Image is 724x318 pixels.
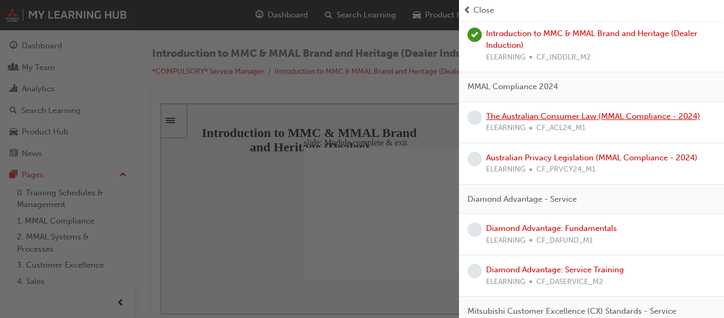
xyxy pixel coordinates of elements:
[490,176,533,211] div: misc controls
[486,153,697,162] a: Australian Privacy Legislation (MMAL Compliance - 2024)
[536,235,593,247] span: CF_DAFUND_M1
[486,122,525,134] span: ELEARNING
[467,81,558,93] span: MMAL Compliance 2024
[486,29,697,50] a: Introduction to MMC & MMAL Brand and Heritage (Dealer Induction)
[486,111,700,121] a: The Australian Consumer Law (MMAL Compliance - 2024)
[486,276,525,288] span: ELEARNING
[497,199,565,207] input: volume
[463,4,720,16] button: prev-iconClose
[486,265,624,274] a: Diamond Advantage: Service Training
[486,224,617,233] a: Diamond Advantage: Fundamentals
[341,14,387,22] span: Navigation tips
[536,164,596,176] span: CF_PRVCY24_M1
[467,28,482,42] span: learningRecordVerb_PASS-icon
[329,12,399,24] button: Navigation tips
[486,51,525,64] span: ELEARNING
[486,164,525,176] span: ELEARNING
[481,12,533,24] button: Disclaimer
[473,4,494,16] span: Close
[467,222,482,237] span: learningRecordVerb_NONE-icon
[536,51,591,64] span: CF_INDDLR_M2
[467,110,482,125] span: learningRecordVerb_NONE-icon
[486,235,525,247] span: ELEARNING
[536,276,603,288] span: CF_DASERVICE_M2
[496,185,513,197] button: Mute (Ctrl+Alt+M)
[517,186,534,199] button: Settings
[399,12,481,24] button: Audio preferences
[490,14,523,22] span: Disclaimer
[411,14,468,22] span: Audio preferences
[517,199,537,227] label: Zoom to fit
[536,122,586,134] span: CF_ACL24_M1
[467,193,577,205] span: Diamond Advantage - Service
[467,264,482,278] span: learningRecordVerb_NONE-icon
[463,4,471,16] span: prev-icon
[467,152,482,166] span: learningRecordVerb_NONE-icon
